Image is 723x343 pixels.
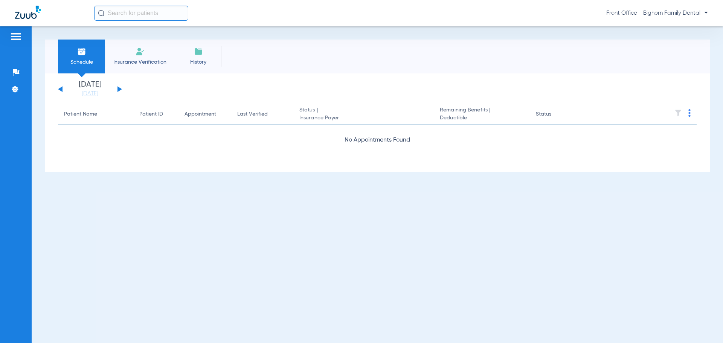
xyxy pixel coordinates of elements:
[98,10,105,17] img: Search Icon
[111,58,169,66] span: Insurance Verification
[77,47,86,56] img: Schedule
[530,104,581,125] th: Status
[139,110,172,118] div: Patient ID
[185,110,216,118] div: Appointment
[64,110,127,118] div: Patient Name
[136,47,145,56] img: Manual Insurance Verification
[194,47,203,56] img: History
[237,110,287,118] div: Last Verified
[94,6,188,21] input: Search for patients
[440,114,523,122] span: Deductible
[15,6,41,19] img: Zuub Logo
[58,136,697,145] div: No Appointments Found
[299,114,428,122] span: Insurance Payer
[674,109,682,117] img: filter.svg
[180,58,216,66] span: History
[10,32,22,41] img: hamburger-icon
[293,104,434,125] th: Status |
[64,58,99,66] span: Schedule
[606,9,708,17] span: Front Office - Bighorn Family Dental
[434,104,529,125] th: Remaining Benefits |
[64,110,97,118] div: Patient Name
[67,81,113,98] li: [DATE]
[237,110,268,118] div: Last Verified
[67,90,113,98] a: [DATE]
[688,109,691,117] img: group-dot-blue.svg
[185,110,225,118] div: Appointment
[139,110,163,118] div: Patient ID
